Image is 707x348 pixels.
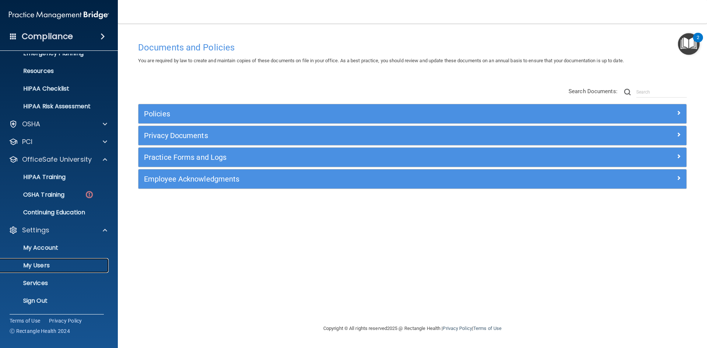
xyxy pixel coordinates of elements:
[22,137,32,146] p: PCI
[85,190,94,199] img: danger-circle.6113f641.png
[138,43,687,52] h4: Documents and Policies
[144,108,681,120] a: Policies
[5,103,105,110] p: HIPAA Risk Assessment
[9,226,107,235] a: Settings
[5,67,105,75] p: Resources
[138,58,624,63] span: You are required by law to create and maintain copies of these documents on file in your office. ...
[697,38,699,47] div: 2
[9,120,107,129] a: OSHA
[144,130,681,141] a: Privacy Documents
[9,8,109,22] img: PMB logo
[5,297,105,305] p: Sign Out
[5,191,64,198] p: OSHA Training
[5,244,105,252] p: My Account
[144,131,544,140] h5: Privacy Documents
[144,173,681,185] a: Employee Acknowledgments
[678,33,700,55] button: Open Resource Center, 2 new notifications
[10,317,40,324] a: Terms of Use
[636,87,687,98] input: Search
[22,155,92,164] p: OfficeSafe University
[5,173,66,181] p: HIPAA Training
[624,89,631,95] img: ic-search.3b580494.png
[9,137,107,146] a: PCI
[5,262,105,269] p: My Users
[49,317,82,324] a: Privacy Policy
[144,110,544,118] h5: Policies
[5,85,105,92] p: HIPAA Checklist
[5,209,105,216] p: Continuing Education
[5,280,105,287] p: Services
[473,326,502,331] a: Terms of Use
[10,327,70,335] span: Ⓒ Rectangle Health 2024
[278,317,547,340] div: Copyright © All rights reserved 2025 @ Rectangle Health | |
[144,151,681,163] a: Practice Forms and Logs
[22,120,41,129] p: OSHA
[569,88,618,95] span: Search Documents:
[443,326,472,331] a: Privacy Policy
[9,155,107,164] a: OfficeSafe University
[144,153,544,161] h5: Practice Forms and Logs
[22,226,49,235] p: Settings
[22,31,73,42] h4: Compliance
[5,50,105,57] p: Emergency Planning
[144,175,544,183] h5: Employee Acknowledgments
